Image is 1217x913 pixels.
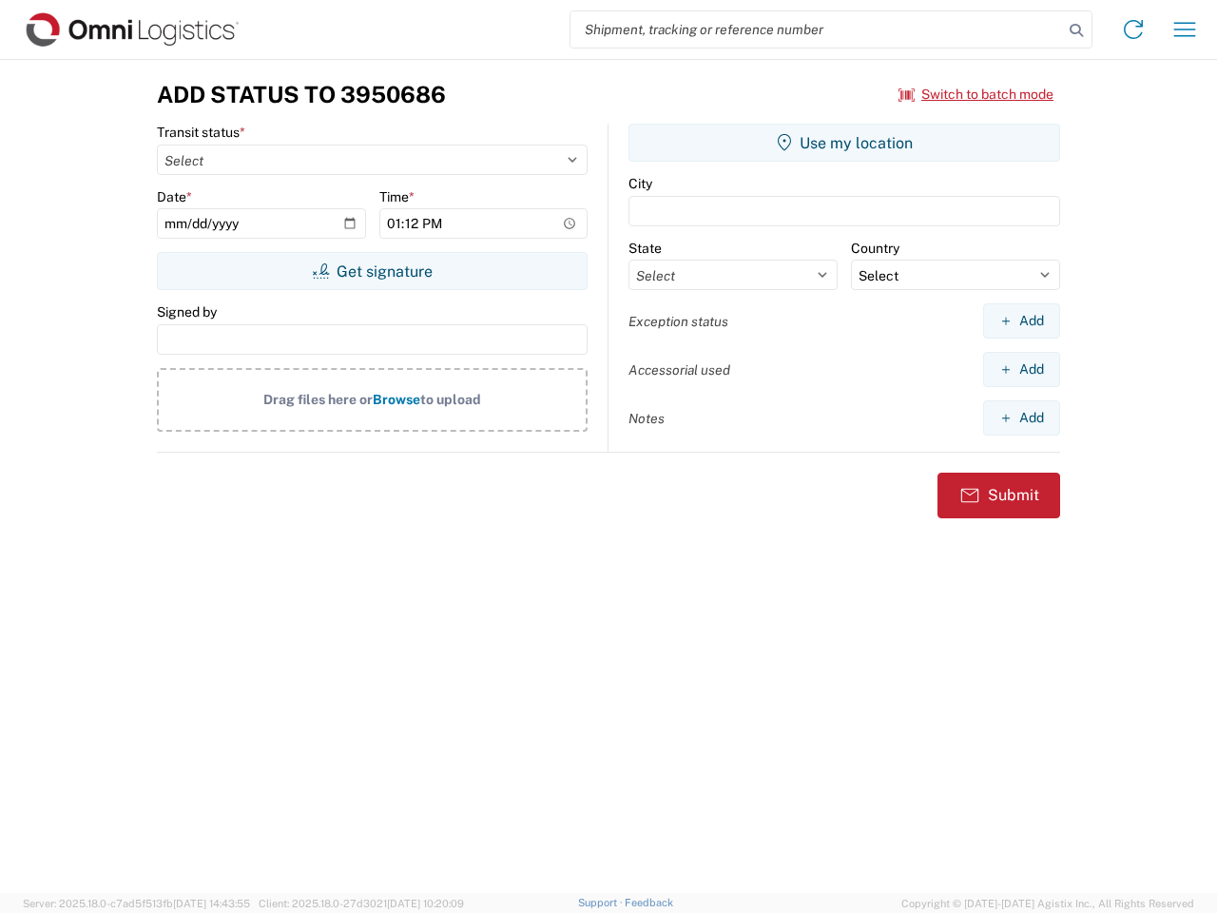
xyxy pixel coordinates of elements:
[628,361,730,379] label: Accessorial used
[628,313,728,330] label: Exception status
[851,240,899,257] label: Country
[937,473,1060,518] button: Submit
[578,897,626,908] a: Support
[983,352,1060,387] button: Add
[983,400,1060,436] button: Add
[157,303,217,321] label: Signed by
[901,895,1194,912] span: Copyright © [DATE]-[DATE] Agistix Inc., All Rights Reserved
[379,188,415,205] label: Time
[157,252,588,290] button: Get signature
[157,124,245,141] label: Transit status
[628,410,665,427] label: Notes
[157,188,192,205] label: Date
[373,392,420,407] span: Browse
[628,240,662,257] label: State
[628,124,1060,162] button: Use my location
[625,897,673,908] a: Feedback
[570,11,1063,48] input: Shipment, tracking or reference number
[420,392,481,407] span: to upload
[628,175,652,192] label: City
[259,898,464,909] span: Client: 2025.18.0-27d3021
[263,392,373,407] span: Drag files here or
[387,898,464,909] span: [DATE] 10:20:09
[157,81,446,108] h3: Add Status to 3950686
[983,303,1060,339] button: Add
[173,898,250,909] span: [DATE] 14:43:55
[23,898,250,909] span: Server: 2025.18.0-c7ad5f513fb
[898,79,1053,110] button: Switch to batch mode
